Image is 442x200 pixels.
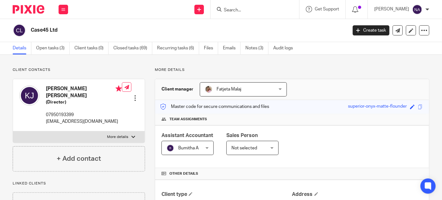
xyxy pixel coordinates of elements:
[231,146,257,150] span: Not selected
[167,144,174,152] img: svg%3E
[46,118,122,125] p: [EMAIL_ADDRESS][DOMAIN_NAME]
[46,112,122,118] p: 07950193399
[13,67,145,72] p: Client contacts
[161,133,213,138] span: Assistant Accountant
[412,4,422,15] img: svg%3E
[226,133,258,138] span: Sales Person
[13,42,31,54] a: Details
[217,87,241,91] span: Fatjeta Malaj
[315,7,339,11] span: Get Support
[178,146,199,150] span: Bumitha A
[116,85,122,92] i: Primary
[36,42,70,54] a: Open tasks (3)
[74,42,109,54] a: Client tasks (0)
[160,103,269,110] p: Master code for secure communications and files
[273,42,298,54] a: Audit logs
[13,5,44,14] img: Pixie
[13,181,145,186] p: Linked clients
[161,86,193,92] h3: Client manager
[204,42,218,54] a: Files
[223,42,241,54] a: Emails
[245,42,268,54] a: Notes (3)
[161,191,292,198] h4: Client type
[107,134,128,140] p: More details
[157,42,199,54] a: Recurring tasks (6)
[46,85,122,99] h4: [PERSON_NAME] [PERSON_NAME]
[46,99,122,105] h5: (Director)
[155,67,429,72] p: More details
[292,191,423,198] h4: Address
[169,117,207,122] span: Team assignments
[31,27,281,34] h2: Case45 Ltd
[113,42,152,54] a: Closed tasks (69)
[205,85,212,93] img: MicrosoftTeams-image%20(5).png
[374,6,409,12] p: [PERSON_NAME]
[169,171,198,176] span: Other details
[57,154,101,164] h4: + Add contact
[19,85,40,106] img: svg%3E
[348,103,407,110] div: superior-onyx-matte-flounder
[223,8,280,13] input: Search
[13,24,26,37] img: svg%3E
[353,25,389,35] a: Create task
